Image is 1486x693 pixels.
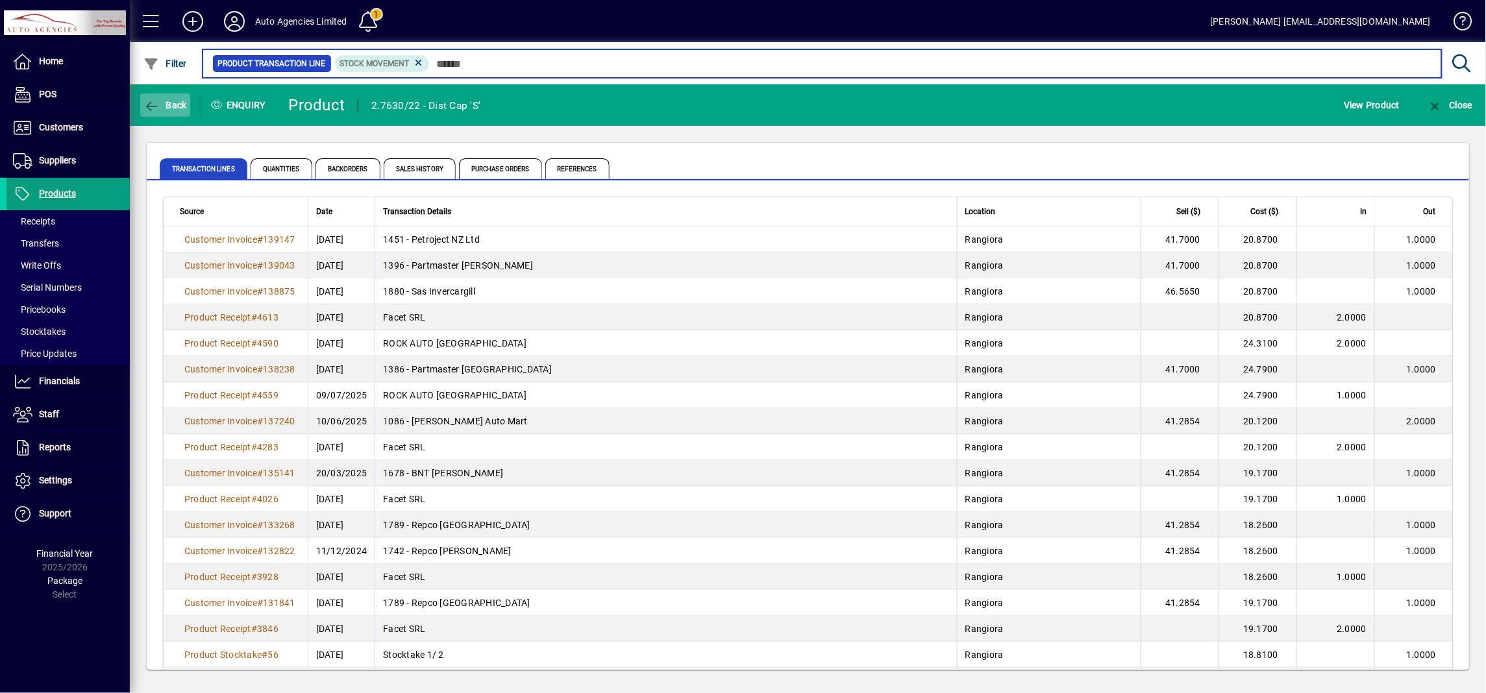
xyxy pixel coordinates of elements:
[1141,512,1219,538] td: 41.2854
[143,58,187,69] span: Filter
[184,390,251,400] span: Product Receipt
[965,572,1004,582] span: Rangiora
[1219,564,1296,590] td: 18.2600
[263,286,295,297] span: 138875
[257,468,263,478] span: #
[308,330,375,356] td: [DATE]
[251,572,257,582] span: #
[1407,286,1437,297] span: 1.0000
[375,330,956,356] td: ROCK AUTO [GEOGRAPHIC_DATA]
[375,590,956,616] td: 1789 - Repco [GEOGRAPHIC_DATA]
[184,546,257,556] span: Customer Invoice
[6,232,130,254] a: Transfers
[1341,93,1403,117] button: View Product
[263,260,295,271] span: 139043
[375,616,956,642] td: Facet SRL
[1337,494,1367,504] span: 1.0000
[39,376,80,386] span: Financials
[1219,434,1296,460] td: 20.1200
[1141,538,1219,564] td: 41.2854
[1250,204,1278,219] span: Cost ($)
[47,576,82,586] span: Package
[308,642,375,668] td: [DATE]
[39,508,71,518] span: Support
[180,466,300,480] a: Customer Invoice#135141
[184,260,257,271] span: Customer Invoice
[289,95,345,115] div: Product
[316,204,332,219] span: Date
[39,56,63,66] span: Home
[1407,364,1437,374] span: 1.0000
[375,252,956,278] td: 1396 - Partmaster [PERSON_NAME]
[308,590,375,616] td: [DATE]
[262,650,267,660] span: #
[143,100,187,110] span: Back
[1407,546,1437,556] span: 1.0000
[39,409,59,419] span: Staff
[1227,204,1290,219] div: Cost ($)
[965,624,1004,634] span: Rangiora
[6,498,130,530] a: Support
[1337,572,1367,582] span: 1.0000
[180,414,300,428] a: Customer Invoice#137240
[13,216,55,226] span: Receipts
[13,260,61,271] span: Write Offs
[308,356,375,382] td: [DATE]
[180,204,204,219] span: Source
[1337,312,1367,322] span: 2.0000
[459,158,542,179] span: Purchase Orders
[257,442,279,452] span: 4283
[965,286,1004,297] span: Rangiora
[6,112,130,144] a: Customers
[965,494,1004,504] span: Rangiora
[257,416,263,426] span: #
[375,278,956,304] td: 1880 - Sas Invercargill
[1407,650,1437,660] span: 1.0000
[180,622,283,636] a: Product Receipt#3846
[180,440,283,454] a: Product Receipt#4283
[1176,204,1200,219] span: Sell ($)
[308,564,375,590] td: [DATE]
[251,442,257,452] span: #
[965,416,1004,426] span: Rangiora
[965,338,1004,348] span: Rangiora
[251,390,257,400] span: #
[316,158,380,179] span: Backorders
[308,512,375,538] td: [DATE]
[1211,11,1431,32] div: [PERSON_NAME] [EMAIL_ADDRESS][DOMAIN_NAME]
[1219,304,1296,330] td: 20.8700
[184,338,251,348] span: Product Receipt
[251,338,257,348] span: #
[1344,95,1400,115] span: View Product
[257,598,263,608] span: #
[140,52,190,75] button: Filter
[1337,442,1367,452] span: 2.0000
[180,204,300,219] div: Source
[39,122,83,132] span: Customers
[39,475,72,485] span: Settings
[375,564,956,590] td: Facet SRL
[251,158,312,179] span: Quantities
[184,598,257,608] span: Customer Invoice
[1219,226,1296,252] td: 20.8700
[6,276,130,298] a: Serial Numbers
[1219,330,1296,356] td: 24.3100
[6,432,130,464] a: Reports
[268,650,279,660] span: 56
[257,286,263,297] span: #
[965,546,1004,556] span: Rangiora
[172,10,214,33] button: Add
[965,234,1004,245] span: Rangiora
[255,11,347,32] div: Auto Agencies Limited
[1219,382,1296,408] td: 24.7900
[308,304,375,330] td: [DATE]
[6,343,130,365] a: Price Updates
[965,204,1133,219] div: Location
[184,572,251,582] span: Product Receipt
[257,546,263,556] span: #
[1407,598,1437,608] span: 1.0000
[263,364,295,374] span: 138238
[965,520,1004,530] span: Rangiora
[308,226,375,252] td: [DATE]
[184,624,251,634] span: Product Receipt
